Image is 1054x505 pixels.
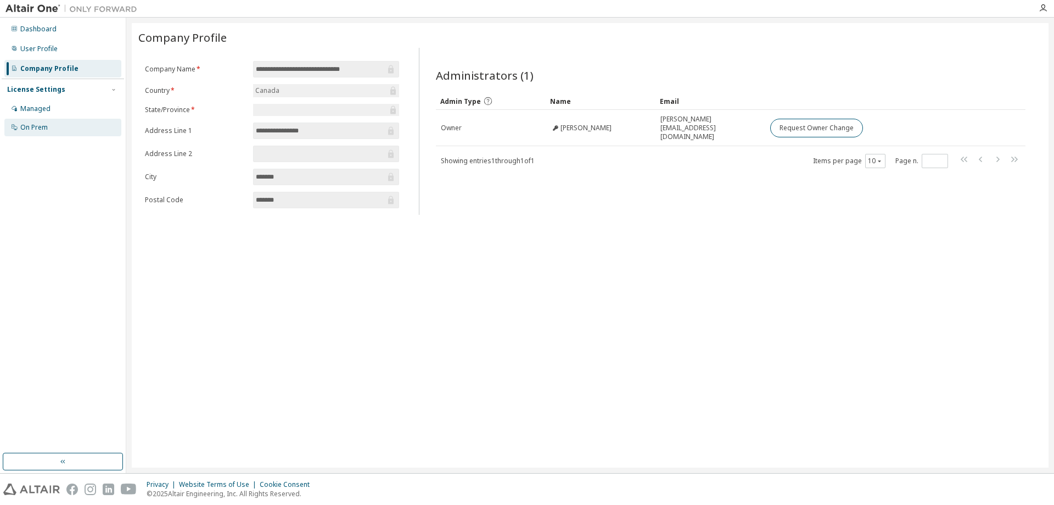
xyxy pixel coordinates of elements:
[436,68,534,83] span: Administrators (1)
[20,25,57,34] div: Dashboard
[20,45,58,53] div: User Profile
[660,115,760,141] span: [PERSON_NAME][EMAIL_ADDRESS][DOMAIN_NAME]
[85,484,96,495] img: instagram.svg
[145,65,246,74] label: Company Name
[895,154,948,168] span: Page n.
[441,124,462,132] span: Owner
[138,30,227,45] span: Company Profile
[145,173,246,181] label: City
[145,196,246,204] label: Postal Code
[813,154,885,168] span: Items per page
[145,86,246,95] label: Country
[441,156,535,165] span: Showing entries 1 through 1 of 1
[145,126,246,135] label: Address Line 1
[103,484,114,495] img: linkedin.svg
[868,157,883,165] button: 10
[121,484,137,495] img: youtube.svg
[660,92,761,110] div: Email
[770,119,863,137] button: Request Owner Change
[20,104,51,113] div: Managed
[20,64,79,73] div: Company Profile
[3,484,60,495] img: altair_logo.svg
[550,92,651,110] div: Name
[147,480,179,489] div: Privacy
[7,85,65,94] div: License Settings
[260,480,316,489] div: Cookie Consent
[560,124,612,132] span: [PERSON_NAME]
[5,3,143,14] img: Altair One
[147,489,316,498] p: © 2025 Altair Engineering, Inc. All Rights Reserved.
[66,484,78,495] img: facebook.svg
[254,85,281,97] div: Canada
[145,149,246,158] label: Address Line 2
[253,84,399,97] div: Canada
[179,480,260,489] div: Website Terms of Use
[20,123,48,132] div: On Prem
[145,106,246,114] label: State/Province
[440,97,481,106] span: Admin Type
